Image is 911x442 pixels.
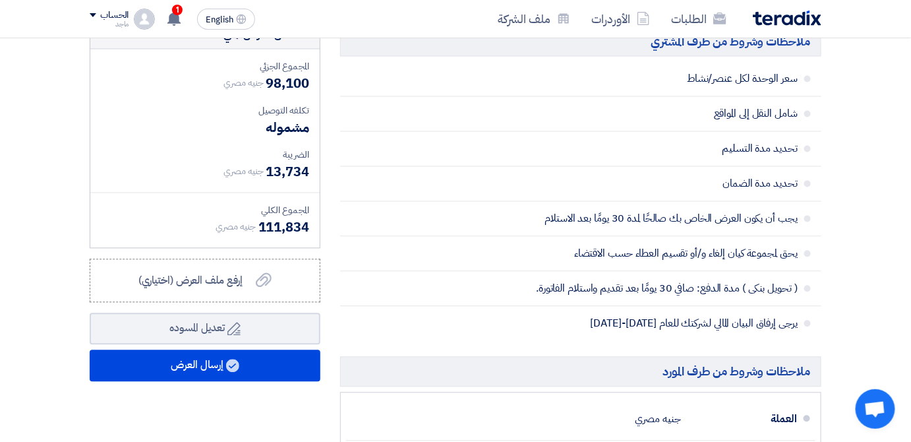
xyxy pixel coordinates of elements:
[101,104,309,118] div: تكلفه التوصيل
[197,9,255,30] button: English
[258,218,309,237] span: 111,834
[450,73,798,86] span: سعر الوحدة لكل عنصر/نشاط
[450,282,798,296] span: ( تحويل بنكى ) مدة الدفع: صافي 30 يومًا بعد تقديم واستلام الفاتورة.
[581,3,661,34] a: الأوردرات
[101,148,309,162] div: الضريبة
[753,11,821,26] img: Teradix logo
[216,220,255,234] span: جنيه مصري
[450,212,798,226] span: يجب أن يكون العرض الخاص بك صالحًا لمدة 30 يومًا بعد الاستلام
[101,204,309,218] div: المجموع الكلي
[138,273,243,289] span: إرفع ملف العرض (اختياري)
[101,60,309,74] div: المجموع الجزئي
[487,3,581,34] a: ملف الشركة
[266,74,309,94] span: 98,100
[90,20,129,28] div: ماجد
[450,142,798,156] span: تحديد مدة التسليم
[661,3,737,34] a: الطلبات
[450,177,798,191] span: تحديد مدة الضمان
[172,5,183,15] span: 1
[450,247,798,261] span: يحق لمجموعة كيان إلغاء و/أو تقسيم العطاء حسب الاقتضاء
[450,108,798,121] span: شامل النقل إلى المواقع
[450,317,798,331] span: يرجى إرفاق البيان المالي لشركتك للعام [DATE]-[DATE]
[206,15,233,24] span: English
[266,118,309,138] span: مشموله
[90,313,320,345] button: تعديل المسوده
[223,77,263,90] span: جنيه مصري
[856,389,895,429] div: Open chat
[223,165,263,179] span: جنيه مصري
[340,357,821,387] h5: ملاحظات وشروط من طرف المورد
[635,407,681,432] div: جنيه مصري
[223,28,304,44] div: ملخص العرض المالي
[691,404,797,435] div: العملة
[134,9,155,30] img: profile_test.png
[100,10,129,21] div: الحساب
[266,162,309,182] span: 13,734
[340,27,821,57] h5: ملاحظات وشروط من طرف المشتري
[90,350,320,382] button: إرسال العرض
